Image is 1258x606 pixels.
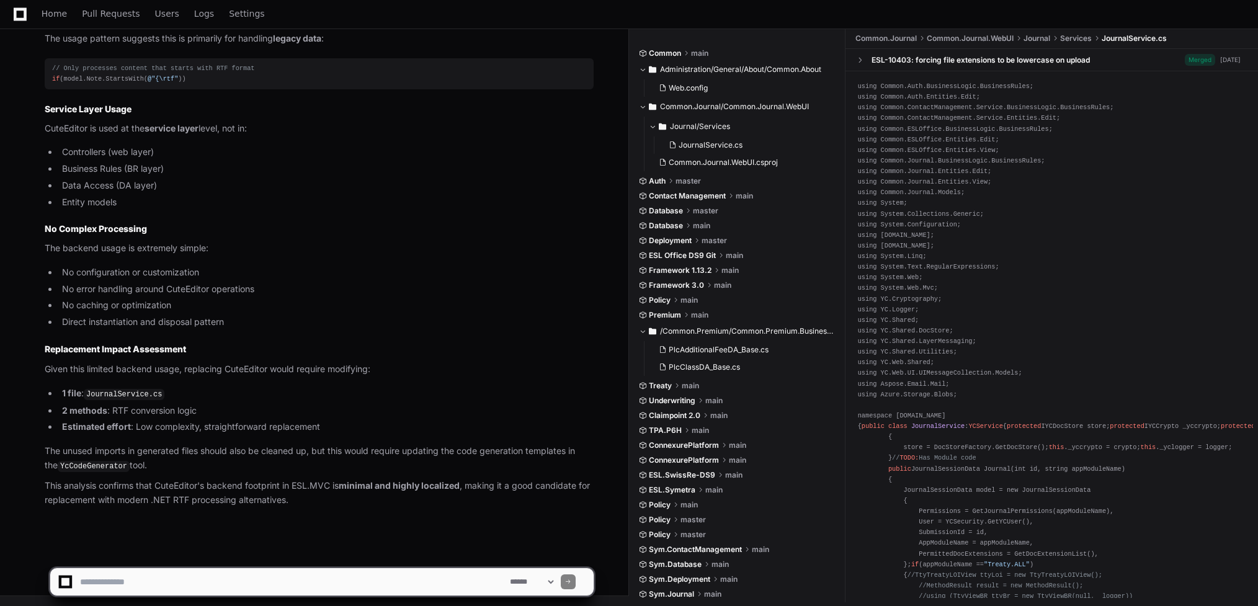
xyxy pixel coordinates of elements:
[888,465,911,472] span: public
[58,179,594,193] li: Data Access (DA layer)
[1110,422,1144,430] span: protected
[62,421,131,432] strong: Estimated effort
[710,411,728,421] span: main
[692,426,709,435] span: main
[660,65,821,74] span: Administration/General/About/Common.About
[691,310,708,320] span: main
[669,362,740,372] span: PlcClassDA_Base.cs
[649,500,671,510] span: Policy
[649,530,671,540] span: Policy
[649,176,666,186] span: Auth
[670,122,730,131] span: Journal/Services
[649,426,682,435] span: TPA.P6H
[45,223,147,234] strong: No Complex Processing
[82,10,140,17] span: Pull Requests
[680,295,698,305] span: main
[649,280,704,290] span: Framework 3.0
[273,33,321,43] strong: legacy data
[45,32,594,46] p: The usage pattern suggests this is primarily for handling :
[1024,33,1050,43] span: Journal
[705,485,723,495] span: main
[691,48,708,58] span: main
[52,63,586,84] div: (model.Note.StartsWith( ))
[45,344,186,354] strong: Replacement Impact Assessment
[654,359,829,376] button: PlcClassDA_Base.cs
[855,33,917,43] span: Common.Journal
[45,122,594,136] p: CuteEditor is used at the level, not in:
[84,389,164,400] code: JournalService.cs
[669,158,778,167] span: Common.Journal.WebUI.csproj
[649,455,719,465] span: ConnexurePlatform
[872,55,1090,65] div: ESL-10403: forcing file extensions to be lowercase on upload
[1221,422,1255,430] span: protected
[726,251,743,261] span: main
[1049,443,1064,451] span: this
[968,422,1002,430] span: YCService
[58,386,594,401] li: :
[649,191,726,201] span: Contact Management
[659,119,666,134] svg: Directory
[58,282,594,296] li: No error handling around CuteEditor operations
[194,10,214,17] span: Logs
[649,221,683,231] span: Database
[45,104,132,114] strong: Service Layer Usage
[1141,443,1156,451] span: this
[58,315,594,329] li: Direct instantiation and disposal pattern
[714,280,731,290] span: main
[654,154,829,171] button: Common.Journal.WebUI.csproj
[676,176,701,186] span: master
[45,444,594,473] p: The unused imports in generated files should also be cleaned up, but this would require updating ...
[892,454,976,461] span: // Has Module code
[1220,55,1241,65] div: [DATE]
[45,362,594,377] p: Given this limited backend usage, replacing CuteEditor would require modifying:
[45,479,594,507] p: This analysis confirms that CuteEditor's backend footprint in ESL.MVC is , making it a good candi...
[58,420,594,434] li: : Low complexity, straightforward replacement
[649,485,695,495] span: ESL.Symetra
[654,341,829,359] button: PlcAdditionalFeeDA_Base.cs
[721,265,739,275] span: main
[654,79,829,97] button: Web.config
[58,265,594,280] li: No configuration or customization
[58,404,594,418] li: : RTF conversion logic
[148,75,178,82] span: @"{\rtf"
[339,480,460,491] strong: minimal and highly localized
[639,60,836,79] button: Administration/General/About/Common.About
[693,206,718,216] span: master
[229,10,264,17] span: Settings
[649,545,742,555] span: Sym.ContactManagement
[649,310,681,320] span: Premium
[649,295,671,305] span: Policy
[682,381,699,391] span: main
[649,411,700,421] span: Claimpoint 2.0
[729,440,746,450] span: main
[1102,33,1167,43] span: JournalService.cs
[52,65,255,72] span: // Only processes content that starts with RTF format
[649,470,715,480] span: ESL.SwissRe-DS9
[155,10,179,17] span: Users
[42,10,67,17] span: Home
[1185,54,1215,66] span: Merged
[58,195,594,210] li: Entity models
[639,321,836,341] button: /Common.Premium/Common.Premium.BusinessLogic/DataAccess/Generated
[705,396,723,406] span: main
[669,345,769,355] span: PlcAdditionalFeeDA_Base.cs
[693,221,710,231] span: main
[679,140,743,150] span: JournalService.cs
[58,162,594,176] li: Business Rules (BR layer)
[660,326,836,336] span: /Common.Premium/Common.Premium.BusinessLogic/DataAccess/Generated
[911,422,965,430] span: JournalService
[1060,33,1092,43] span: Services
[664,136,829,154] button: JournalService.cs
[649,251,716,261] span: ESL Office DS9 Git
[58,461,130,472] code: YcCodeGenerator
[649,62,656,77] svg: Directory
[649,117,836,136] button: Journal/Services
[649,396,695,406] span: Underwriting
[649,265,712,275] span: Framework 1.13.2
[862,422,885,430] span: public
[649,206,683,216] span: Database
[639,97,836,117] button: Common.Journal/Common.Journal.WebUI
[680,500,698,510] span: main
[669,83,708,93] span: Web.config
[702,236,727,246] span: master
